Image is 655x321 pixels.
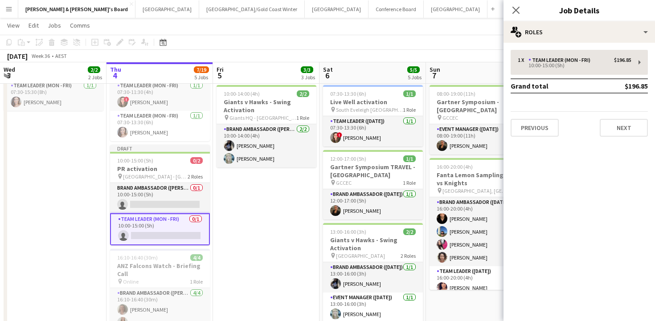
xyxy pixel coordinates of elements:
span: GCCEC [442,114,458,121]
span: 3 [2,70,15,81]
span: 07:30-13:30 (6h) [330,90,366,97]
span: 7 [428,70,440,81]
span: ! [337,132,342,138]
div: 3 Jobs [301,74,315,81]
span: Jobs [48,21,61,29]
h3: Giants v Hawks - Swing Activation [323,236,423,252]
div: 10:00-15:00 (5h) [518,63,631,68]
app-card-role: Team Leader (Mon - Fri)1/107:30-11:30 (4h)![PERSON_NAME] [110,81,210,111]
span: 16:10-16:40 (30m) [117,254,158,261]
span: 1 Role [403,179,416,186]
span: 1/1 [403,155,416,162]
span: 4 [109,70,121,81]
h3: Gartner Symposium - [GEOGRAPHIC_DATA] [430,98,529,114]
span: [GEOGRAPHIC_DATA] [336,252,385,259]
span: Edit [29,21,39,29]
span: 2/2 [403,228,416,235]
span: 2/2 [297,90,309,97]
span: [GEOGRAPHIC_DATA], [GEOGRAPHIC_DATA] [442,187,507,194]
app-card-role: Team Leader (Mon - Fri)0/110:00-15:00 (5h) [110,213,210,245]
span: 5 [215,70,224,81]
span: Sat [323,65,333,73]
span: 12:00-17:00 (5h) [330,155,366,162]
app-card-role: Brand Ambassador ([DATE])1/112:00-17:00 (5h)[PERSON_NAME] [323,189,423,219]
span: 6 [322,70,333,81]
button: [GEOGRAPHIC_DATA] [135,0,199,18]
app-card-role: Brand Ambassador ([DATE])4/416:00-20:00 (4h)[PERSON_NAME][PERSON_NAME][PERSON_NAME][PERSON_NAME] [430,197,529,266]
span: 2 Roles [401,252,416,259]
app-card-role: Event Manager ([DATE])1/108:00-19:00 (11h)[PERSON_NAME] [430,124,529,154]
td: $196.85 [595,79,648,93]
app-job-card: 07:30-13:30 (6h)2/2Live Well activation South Eveleigh [GEOGRAPHIC_DATA]2 RolesTeam Leader (Mon -... [110,49,210,141]
button: [GEOGRAPHIC_DATA] [424,0,487,18]
app-job-card: 10:00-14:00 (4h)2/2Giants v Hawks - Swing Activation Giants HQ - [GEOGRAPHIC_DATA]1 RoleBrand Amb... [217,85,316,167]
button: Next [600,119,648,137]
span: Week 36 [29,53,52,59]
span: Online [123,278,139,285]
div: Roles [504,21,655,43]
span: 10:00-15:00 (5h) [117,157,153,164]
span: 2/2 [88,66,100,73]
app-job-card: 08:00-19:00 (11h)1/1Gartner Symposium - [GEOGRAPHIC_DATA] GCCEC1 RoleEvent Manager ([DATE])1/108:... [430,85,529,154]
span: Giants HQ - [GEOGRAPHIC_DATA] [229,114,296,121]
span: Wed [4,65,15,73]
span: 0/2 [190,157,203,164]
app-card-role: Team Leader ([DATE])1/116:00-20:00 (4h)[PERSON_NAME] [430,266,529,297]
div: [DATE] [7,52,28,61]
a: Jobs [44,20,65,31]
span: 5/5 [407,66,420,73]
button: Conference Board [368,0,424,18]
span: ! [124,97,129,102]
h3: Live Well activation [323,98,423,106]
span: 10:00-14:00 (4h) [224,90,260,97]
button: [GEOGRAPHIC_DATA]/Gold Coast Winter [199,0,305,18]
div: 2 Jobs [88,74,102,81]
span: 1 Role [403,106,416,113]
app-job-card: 07:30-13:30 (6h)1/1Live Well activation South Eveleigh [GEOGRAPHIC_DATA]1 RoleTeam Leader ([DATE]... [323,85,423,146]
span: 7/19 [194,66,209,73]
span: Fri [217,65,224,73]
span: Sun [430,65,440,73]
span: 3/3 [301,66,313,73]
div: Draft [110,145,210,152]
div: $196.85 [614,57,631,63]
h3: Fanta Lemon Sampling-Eels vs Knights [430,171,529,187]
button: [GEOGRAPHIC_DATA] [305,0,368,18]
span: South Eveleigh [GEOGRAPHIC_DATA] [336,106,403,113]
span: Comms [70,21,90,29]
app-card-role: Team Leader (Mon - Fri)1/107:30-15:30 (8h)[PERSON_NAME] [4,81,103,111]
div: 1 x [518,57,528,63]
app-job-card: 12:00-17:00 (5h)1/1Gartner Symposium TRAVEL - [GEOGRAPHIC_DATA] GCCEC1 RoleBrand Ambassador ([DAT... [323,150,423,219]
a: Comms [66,20,94,31]
span: 16:00-20:00 (4h) [437,163,473,170]
a: View [4,20,23,31]
div: 5 Jobs [194,74,209,81]
app-job-card: Draft10:00-15:00 (5h)0/2PR activation [GEOGRAPHIC_DATA] - [GEOGRAPHIC_DATA]2 RolesBrand Ambassado... [110,145,210,245]
h3: Job Details [504,4,655,16]
span: View [7,21,20,29]
span: 4/4 [190,254,203,261]
h3: Giants v Hawks - Swing Activation [217,98,316,114]
app-card-role: Team Leader ([DATE])1/107:30-13:30 (6h)![PERSON_NAME] [323,116,423,146]
app-card-role: Brand Ambassador ([PERSON_NAME])0/110:00-15:00 (5h) [110,183,210,213]
app-card-role: Brand Ambassador ([PERSON_NAME])2/210:00-14:00 (4h)[PERSON_NAME][PERSON_NAME] [217,124,316,167]
td: Grand total [511,79,595,93]
span: Thu [110,65,121,73]
app-job-card: 16:00-20:00 (4h)5/5Fanta Lemon Sampling-Eels vs Knights [GEOGRAPHIC_DATA], [GEOGRAPHIC_DATA]2 Rol... [430,158,529,290]
div: AEST [55,53,67,59]
div: 5 Jobs [408,74,422,81]
a: Edit [25,20,42,31]
h3: ANZ Falcons Watch - Briefing Call [110,262,210,278]
button: Previous [511,119,559,137]
span: GCCEC [336,179,352,186]
div: Team Leader (Mon - Fri) [528,57,594,63]
span: 2 Roles [188,173,203,180]
h3: PR activation [110,165,210,173]
app-card-role: Brand Ambassador ([DATE])1/113:00-16:00 (3h)[PERSON_NAME] [323,262,423,293]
